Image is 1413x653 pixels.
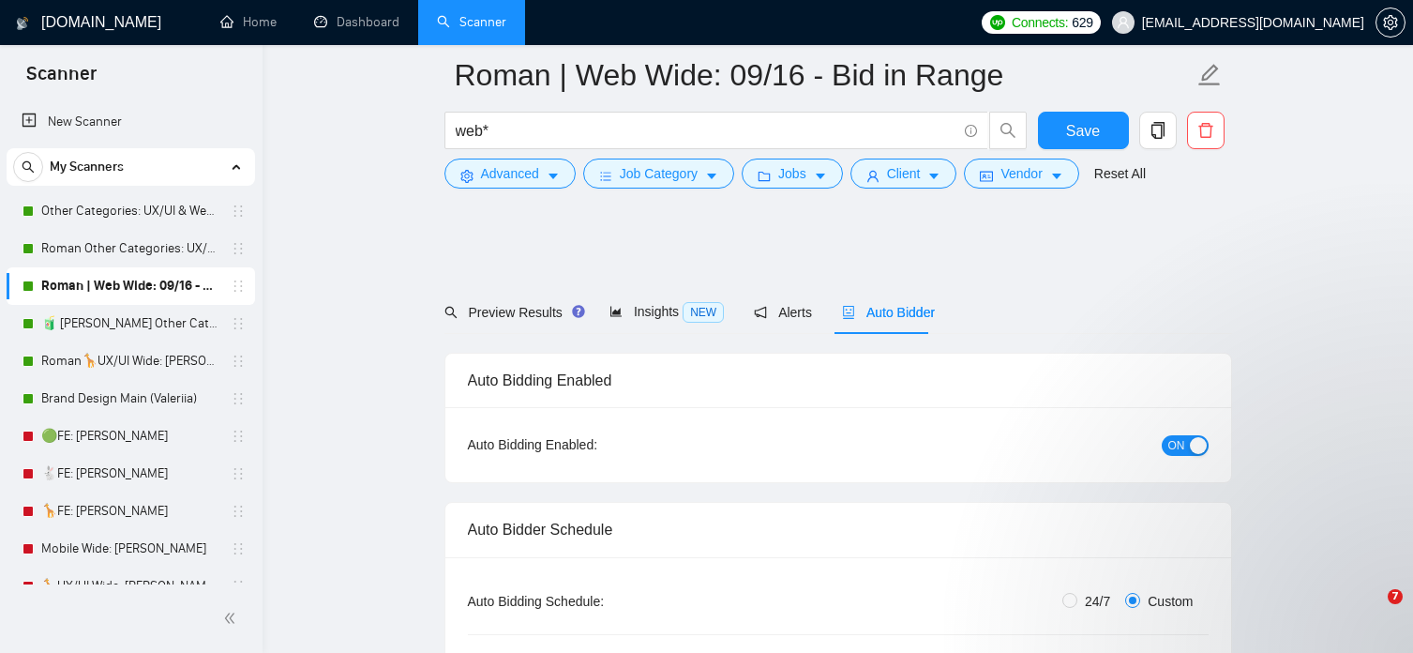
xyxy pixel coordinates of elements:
span: search [990,122,1026,139]
span: Connects: [1012,12,1068,33]
button: folderJobscaret-down [742,159,843,189]
span: Jobs [778,163,806,184]
span: caret-down [814,169,827,183]
span: setting [460,169,474,183]
span: notification [754,306,767,319]
button: userClientcaret-down [850,159,957,189]
span: holder [231,579,246,594]
iframe: Intercom live chat [1349,589,1394,634]
span: ON [1168,435,1185,456]
li: New Scanner [7,103,255,141]
div: Auto Bidding Enabled: [468,434,714,455]
button: setting [1375,8,1405,38]
a: Roman🦒UX/UI Wide: [PERSON_NAME] 03/07 quest 22/09 [41,342,219,380]
span: idcard [980,169,993,183]
div: Auto Bidder Schedule [468,503,1209,556]
span: edit [1197,63,1222,87]
a: Mobile Wide: [PERSON_NAME] [41,530,219,568]
span: delete [1188,122,1224,139]
span: holder [231,279,246,294]
span: double-left [223,609,242,628]
span: caret-down [547,169,560,183]
span: holder [231,316,246,331]
button: delete [1187,112,1225,149]
button: Save [1038,112,1129,149]
span: Vendor [1000,163,1042,184]
span: Insights [609,304,724,319]
button: copy [1139,112,1177,149]
button: settingAdvancedcaret-down [444,159,576,189]
span: 7 [1388,589,1403,604]
a: setting [1375,15,1405,30]
span: holder [231,429,246,444]
input: Search Freelance Jobs... [456,119,956,143]
span: search [14,160,42,174]
a: New Scanner [22,103,240,141]
span: holder [231,466,246,481]
span: robot [842,306,855,319]
span: Job Category [620,163,698,184]
button: search [13,152,43,182]
span: Auto Bidder [842,305,935,320]
span: Scanner [11,60,112,99]
a: Other Categories: UX/UI & Web design [PERSON_NAME] [41,192,219,230]
button: idcardVendorcaret-down [964,159,1078,189]
a: 🧃 [PERSON_NAME] Other Categories 09.12: UX/UI & Web design [41,305,219,342]
span: Alerts [754,305,812,320]
span: My Scanners [50,148,124,186]
img: upwork-logo.png [990,15,1005,30]
a: Roman Other Categories: UX/UI & Web design copy [PERSON_NAME] [41,230,219,267]
span: setting [1376,15,1405,30]
a: homeHome [220,14,277,30]
span: user [866,169,879,183]
span: holder [231,204,246,219]
div: Auto Bidding Schedule: [468,591,714,612]
span: search [444,306,458,319]
span: holder [231,241,246,256]
span: holder [231,391,246,406]
a: 🦒UX/UI Wide: [PERSON_NAME] 03/07 old [41,568,219,605]
span: caret-down [927,169,940,183]
span: copy [1140,122,1176,139]
span: folder [758,169,771,183]
span: 629 [1072,12,1092,33]
span: Client [887,163,921,184]
span: Preview Results [444,305,579,320]
span: holder [231,541,246,556]
span: info-circle [965,125,977,137]
span: area-chart [609,305,623,318]
button: search [989,112,1027,149]
a: 🦒FE: [PERSON_NAME] [41,493,219,530]
button: barsJob Categorycaret-down [583,159,734,189]
a: Brand Design Main (Valeriia) [41,380,219,418]
a: dashboardDashboard [314,14,399,30]
div: Tooltip anchor [570,303,587,320]
span: user [1117,16,1130,29]
span: caret-down [1050,169,1063,183]
span: bars [599,169,612,183]
a: 🟢FE: [PERSON_NAME] [41,418,219,455]
span: NEW [683,302,724,323]
a: 🐇FE: [PERSON_NAME] [41,455,219,493]
a: Reset All [1094,163,1146,184]
a: searchScanner [437,14,506,30]
div: Auto Bidding Enabled [468,354,1209,407]
img: logo [16,8,29,38]
span: holder [231,504,246,519]
input: Scanner name... [455,52,1194,99]
span: Advanced [481,163,539,184]
a: Roman | Web Wide: 09/16 - Bid in Range [41,267,219,305]
span: caret-down [705,169,718,183]
span: holder [231,354,246,369]
span: Save [1066,119,1100,143]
